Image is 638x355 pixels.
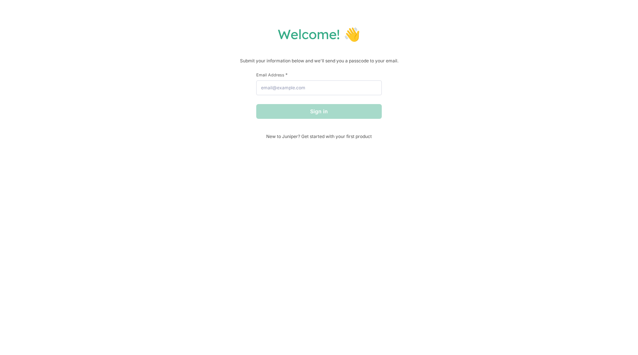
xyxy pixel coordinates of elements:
[256,134,382,139] span: New to Juniper? Get started with your first product
[256,72,382,77] label: Email Address
[285,72,288,77] span: This field is required.
[7,57,631,65] p: Submit your information below and we'll send you a passcode to your email.
[7,26,631,42] h1: Welcome! 👋
[256,80,382,95] input: email@example.com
